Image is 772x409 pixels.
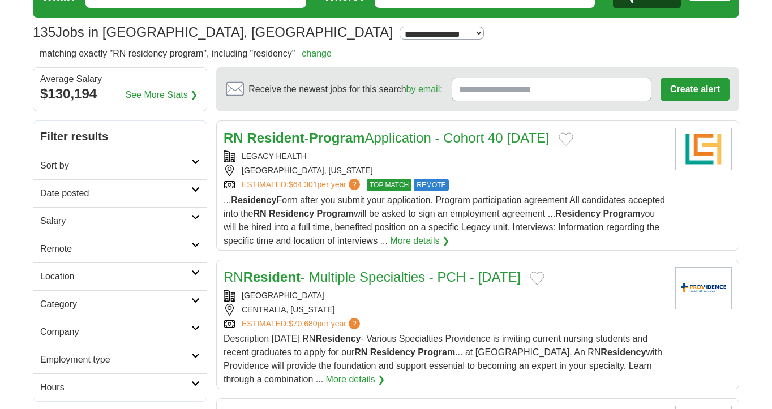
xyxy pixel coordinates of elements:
[224,130,550,145] a: RN Resident-ProgramApplication - Cohort 40 [DATE]
[224,269,521,285] a: RNResident- Multiple Specialties - PCH - [DATE]
[309,130,365,145] strong: Program
[40,325,191,339] h2: Company
[555,209,601,218] strong: Residency
[40,298,191,311] h2: Category
[33,262,207,290] a: Location
[603,209,641,218] strong: Program
[661,78,730,101] button: Create alert
[40,75,200,84] div: Average Salary
[242,291,324,300] a: [GEOGRAPHIC_DATA]
[33,373,207,401] a: Hours
[33,346,207,373] a: Employment type
[40,187,191,200] h2: Date posted
[289,180,318,189] span: $64,301
[33,207,207,235] a: Salary
[224,334,662,384] span: Description [DATE] RN - Various Specialties Providence is inviting current nursing students and r...
[315,334,361,343] strong: Residency
[242,318,362,330] a: ESTIMATED:$70,680per year?
[243,269,301,285] strong: Resident
[40,159,191,173] h2: Sort by
[126,88,198,102] a: See More Stats ❯
[289,319,318,328] span: $70,680
[253,209,266,218] strong: RN
[224,304,666,316] div: CENTRALIA, [US_STATE]
[675,128,732,170] img: Legacy Community Health logo
[317,209,354,218] strong: Program
[406,84,440,94] a: by email
[559,132,573,146] button: Add to favorite jobs
[354,347,367,357] strong: RN
[269,209,314,218] strong: Residency
[247,130,304,145] strong: Resident
[40,381,191,394] h2: Hours
[40,270,191,283] h2: Location
[33,290,207,318] a: Category
[40,242,191,256] h2: Remote
[33,22,55,42] span: 135
[40,214,191,228] h2: Salary
[370,347,415,357] strong: Residency
[40,47,332,61] h2: matching exactly "RN residency program", including "residency"
[40,353,191,367] h2: Employment type
[248,83,442,96] span: Receive the newest jobs for this search :
[390,234,449,248] a: More details ❯
[33,179,207,207] a: Date posted
[224,130,243,145] strong: RN
[675,267,732,309] img: Providence Health & Services logo
[40,84,200,104] div: $130,194
[33,235,207,262] a: Remote
[349,318,360,329] span: ?
[601,347,646,357] strong: Residency
[33,24,393,40] h1: Jobs in [GEOGRAPHIC_DATA], [GEOGRAPHIC_DATA]
[326,373,385,386] a: More details ❯
[33,121,207,152] h2: Filter results
[418,347,455,357] strong: Program
[224,165,666,176] div: [GEOGRAPHIC_DATA], [US_STATE]
[224,195,665,246] span: ... Form after you submit your application. Program participation agreement All candidates accept...
[242,179,362,191] a: ESTIMATED:$64,301per year?
[231,195,276,205] strong: Residency
[367,179,411,191] span: TOP MATCH
[242,152,307,161] a: LEGACY HEALTH
[33,152,207,179] a: Sort by
[530,272,544,285] button: Add to favorite jobs
[302,49,332,58] a: change
[349,179,360,190] span: ?
[33,318,207,346] a: Company
[414,179,448,191] span: REMOTE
